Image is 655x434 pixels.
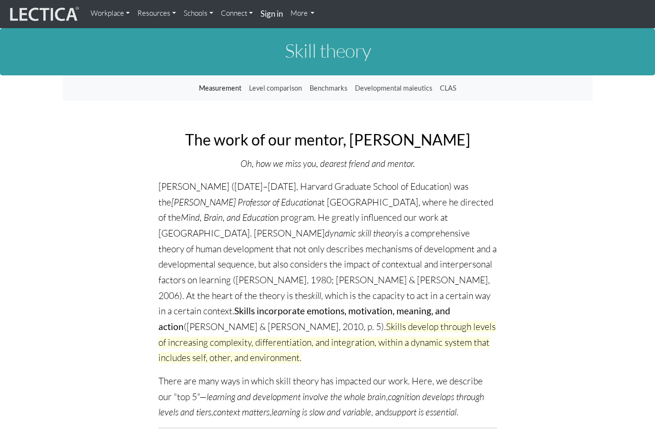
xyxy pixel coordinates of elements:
[257,4,287,24] a: Sign in
[217,4,257,23] a: Connect
[306,79,351,97] a: Benchmarks
[389,406,457,418] i: support is essential
[158,179,497,366] p: [PERSON_NAME] ([DATE]–[DATE], Harvard Graduate School of Education) was the at [GEOGRAPHIC_DATA],...
[158,373,497,420] p: There are many ways in which skill theory has impacted our work. Here, we describe our "top 5"— ,...
[181,212,274,223] i: Mind, Brain, and Educatio
[63,40,593,61] h1: Skill theory
[134,4,180,23] a: Resources
[271,406,371,418] i: learning is slow and variable
[180,4,217,23] a: Schools
[158,321,496,363] span: Skills develop through levels of increasing complexity, differentiation, and integration, within ...
[213,406,270,418] i: context matters
[87,4,134,23] a: Workplace
[207,391,386,403] i: learning and development involve the whole brain
[436,79,460,97] a: CLAS
[308,290,321,301] i: skill
[245,79,306,97] a: Level comparison
[158,305,450,332] strong: Skills incorporate emotions, motivation, meaning, and action
[260,9,283,19] strong: Sign in
[240,158,415,169] i: Oh, how we miss you, dearest friend and mentor.
[171,196,317,208] i: [PERSON_NAME] Professor of Education
[351,79,436,97] a: Developmental maieutics
[8,5,79,23] img: lecticalive
[287,4,319,23] a: More
[195,79,245,97] a: Measurement
[158,131,497,148] h2: The work of our mentor, [PERSON_NAME]
[325,227,396,239] i: dynamic skill theory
